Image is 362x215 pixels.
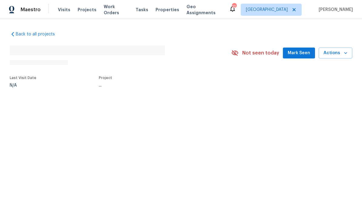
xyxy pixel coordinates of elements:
[156,7,179,13] span: Properties
[78,7,96,13] span: Projects
[99,76,112,80] span: Project
[319,48,352,59] button: Actions
[99,83,215,88] div: ...
[10,76,36,80] span: Last Visit Date
[288,49,310,57] span: Mark Seen
[246,7,288,13] span: [GEOGRAPHIC_DATA]
[316,7,353,13] span: [PERSON_NAME]
[58,7,70,13] span: Visits
[242,50,279,56] span: Not seen today
[10,31,68,37] a: Back to all projects
[232,4,236,10] div: 12
[283,48,315,59] button: Mark Seen
[104,4,128,16] span: Work Orders
[136,8,148,12] span: Tasks
[21,7,41,13] span: Maestro
[186,4,222,16] span: Geo Assignments
[10,83,36,88] div: N/A
[323,49,347,57] span: Actions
